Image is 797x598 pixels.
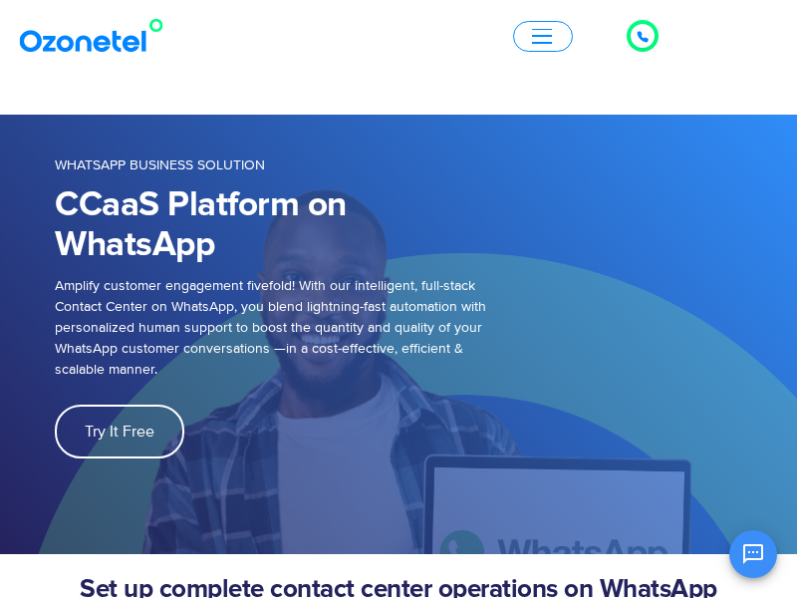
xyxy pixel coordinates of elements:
[729,530,777,578] button: Open chat
[55,275,513,380] p: Amplify customer engagement fivefold! With our intelligent, full-stack Contact Center on WhatsApp...
[55,185,513,265] h1: CCaaS Platform on WhatsApp
[55,405,184,458] a: Try It Free
[55,156,265,173] span: WHATSAPP BUSINESS SOLUTION
[85,424,154,440] span: Try It Free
